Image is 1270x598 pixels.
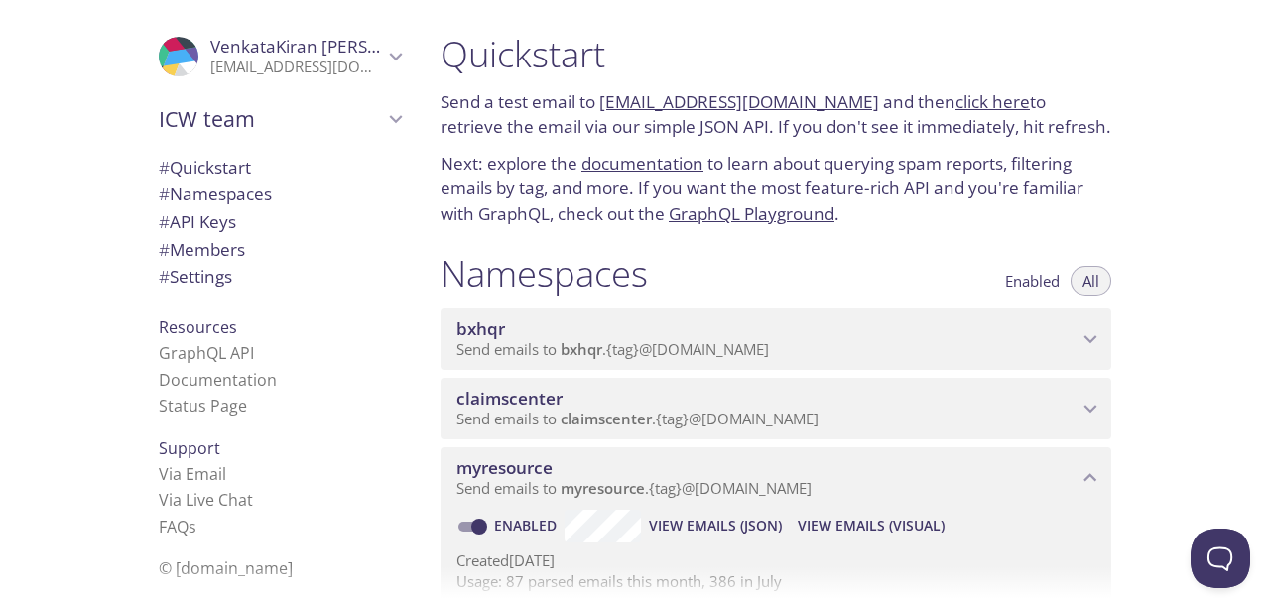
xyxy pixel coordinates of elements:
span: View Emails (JSON) [649,514,782,538]
a: Via Email [159,463,226,485]
h1: Quickstart [441,32,1111,76]
span: View Emails (Visual) [798,514,945,538]
a: GraphQL Playground [669,202,834,225]
span: Send emails to . {tag} @[DOMAIN_NAME] [456,409,819,428]
span: claimscenter [456,387,563,410]
span: Send emails to . {tag} @[DOMAIN_NAME] [456,478,812,498]
div: myresource namespace [441,447,1111,509]
span: claimscenter [561,409,652,428]
a: [EMAIL_ADDRESS][DOMAIN_NAME] [599,90,879,113]
div: Team Settings [143,263,417,291]
p: [EMAIL_ADDRESS][DOMAIN_NAME] [210,58,383,77]
iframe: Help Scout Beacon - Open [1191,529,1250,588]
span: © [DOMAIN_NAME] [159,557,293,579]
span: Quickstart [159,156,251,179]
button: All [1071,266,1111,296]
h1: Namespaces [441,251,648,296]
span: # [159,238,170,261]
span: # [159,182,170,205]
span: Support [159,437,220,459]
span: # [159,210,170,233]
span: API Keys [159,210,236,233]
div: ICW team [143,93,417,145]
div: bxhqr namespace [441,308,1111,370]
div: Quickstart [143,154,417,181]
a: GraphQL API [159,342,254,364]
div: claimscenter namespace [441,378,1111,439]
span: Namespaces [159,182,272,205]
a: FAQ [159,516,196,538]
a: Via Live Chat [159,489,253,511]
div: API Keys [143,208,417,236]
button: View Emails (Visual) [790,510,952,541]
span: # [159,156,170,179]
button: Enabled [993,266,1072,296]
div: Members [143,236,417,264]
span: # [159,265,170,288]
span: Settings [159,265,232,288]
span: ICW team [159,105,383,133]
span: myresource [561,478,645,498]
p: Created [DATE] [456,550,1095,571]
span: VenkataKiran [PERSON_NAME] [210,35,455,58]
a: Documentation [159,369,277,391]
span: Send emails to . {tag} @[DOMAIN_NAME] [456,339,769,359]
a: Enabled [491,516,565,535]
div: VenkataKiran Chavali [143,24,417,89]
span: Resources [159,316,237,338]
span: myresource [456,456,553,479]
span: bxhqr [561,339,602,359]
span: s [189,516,196,538]
span: Members [159,238,245,261]
button: View Emails (JSON) [641,510,790,541]
p: Send a test email to and then to retrieve the email via our simple JSON API. If you don't see it ... [441,89,1111,140]
a: documentation [581,152,703,175]
p: Next: explore the to learn about querying spam reports, filtering emails by tag, and more. If you... [441,151,1111,227]
div: Namespaces [143,180,417,208]
span: bxhqr [456,317,505,340]
a: Status Page [159,395,247,417]
a: click here [955,90,1030,113]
